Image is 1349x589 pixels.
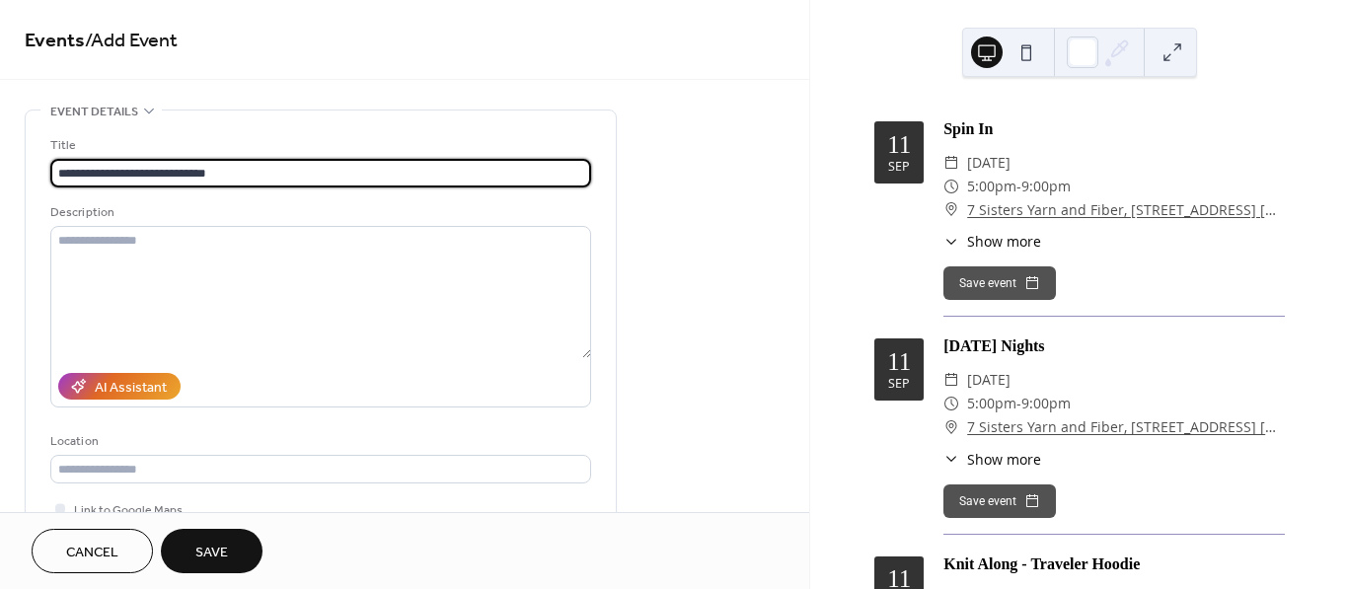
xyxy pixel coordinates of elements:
[32,529,153,573] button: Cancel
[1016,392,1021,415] span: -
[161,529,262,573] button: Save
[1021,392,1071,415] span: 9:00pm
[943,266,1056,300] button: Save event
[943,368,959,392] div: ​
[50,102,138,122] span: Event details
[50,202,587,223] div: Description
[74,500,183,521] span: Link to Google Maps
[50,135,587,156] div: Title
[943,231,1041,252] button: ​Show more
[943,151,959,175] div: ​
[967,368,1011,392] span: [DATE]
[967,175,1016,198] span: 5:00pm
[943,334,1285,358] div: [DATE] Nights
[195,543,228,563] span: Save
[943,231,959,252] div: ​
[1016,175,1021,198] span: -
[967,415,1285,439] a: 7 Sisters Yarn and Fiber, [STREET_ADDRESS] [GEOGRAPHIC_DATA]
[943,449,959,470] div: ​
[967,392,1016,415] span: 5:00pm
[887,349,911,374] div: 11
[943,484,1056,518] button: Save event
[967,151,1011,175] span: [DATE]
[967,231,1041,252] span: Show more
[888,161,910,174] div: Sep
[887,132,911,157] div: 11
[967,198,1285,222] a: 7 Sisters Yarn and Fiber, [STREET_ADDRESS] [GEOGRAPHIC_DATA]
[95,378,167,399] div: AI Assistant
[943,449,1041,470] button: ​Show more
[66,543,118,563] span: Cancel
[943,175,959,198] div: ​
[943,392,959,415] div: ​
[58,373,181,400] button: AI Assistant
[888,378,910,391] div: Sep
[1021,175,1071,198] span: 9:00pm
[943,117,1285,141] div: Spin In
[943,198,959,222] div: ​
[943,415,959,439] div: ​
[50,431,587,452] div: Location
[967,449,1041,470] span: Show more
[85,22,178,60] span: / Add Event
[25,22,85,60] a: Events
[943,552,1285,576] div: Knit Along - Traveler Hoodie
